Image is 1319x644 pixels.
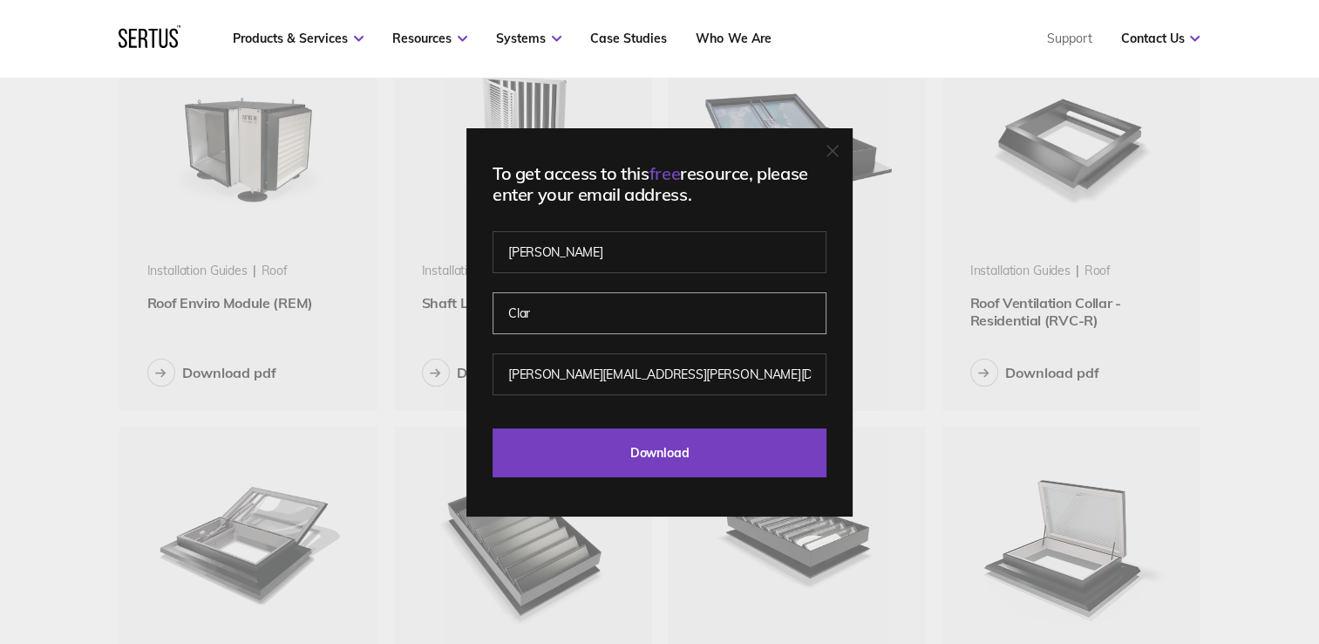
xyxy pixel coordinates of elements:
input: Last name* [493,292,826,334]
a: Contact Us [1120,31,1200,46]
input: First name* [493,231,826,273]
span: free [649,162,680,184]
a: Support [1046,31,1091,46]
a: Case Studies [590,31,667,46]
a: Systems [496,31,561,46]
a: Products & Services [233,31,364,46]
input: Download [493,428,826,477]
a: Who We Are [696,31,771,46]
input: Work email address* [493,353,826,395]
a: Resources [392,31,467,46]
div: To get access to this resource, please enter your email address. [493,163,826,205]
